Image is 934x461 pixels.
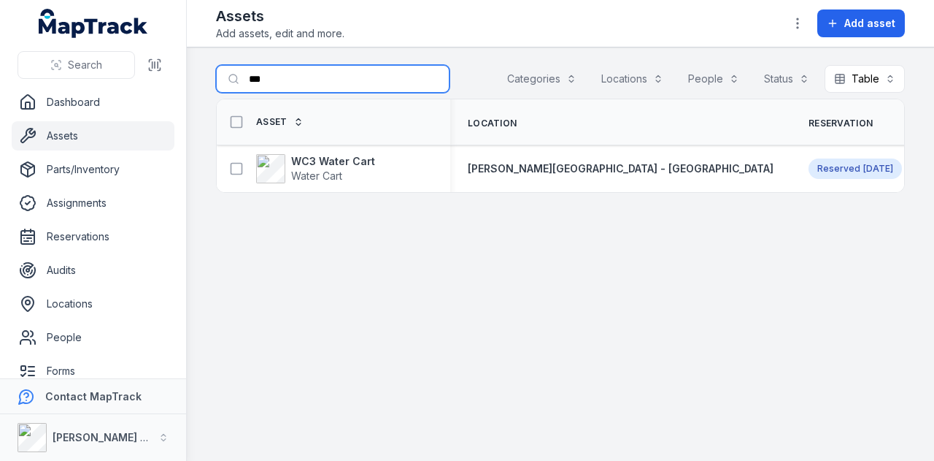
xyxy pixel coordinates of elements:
[808,159,902,179] div: Reserved
[18,51,135,79] button: Search
[468,161,773,176] a: [PERSON_NAME][GEOGRAPHIC_DATA] - [GEOGRAPHIC_DATA]
[825,65,905,93] button: Table
[468,118,517,129] span: Location
[863,163,893,175] time: 28/09/2025, 12:00:00 am
[216,6,344,26] h2: Assets
[256,116,304,128] a: Asset
[468,162,773,175] span: [PERSON_NAME][GEOGRAPHIC_DATA] - [GEOGRAPHIC_DATA]
[12,121,174,151] a: Assets
[12,323,174,352] a: People
[53,431,172,443] strong: [PERSON_NAME] Group
[592,65,673,93] button: Locations
[863,163,893,174] span: [DATE]
[12,188,174,218] a: Assignments
[754,65,819,93] button: Status
[498,65,586,93] button: Categories
[808,118,873,129] span: Reservation
[256,116,287,128] span: Asset
[12,88,174,117] a: Dashboard
[45,390,142,403] strong: Contact MapTrack
[12,357,174,386] a: Forms
[12,289,174,319] a: Locations
[844,16,895,31] span: Add asset
[216,26,344,41] span: Add assets, edit and more.
[39,9,148,38] a: MapTrack
[68,58,102,72] span: Search
[291,154,375,169] strong: WC3 Water Cart
[12,222,174,251] a: Reservations
[256,154,375,183] a: WC3 Water CartWater Cart
[12,155,174,184] a: Parts/Inventory
[679,65,749,93] button: People
[817,9,905,37] button: Add asset
[12,256,174,285] a: Audits
[808,159,902,179] a: Reserved[DATE]
[291,169,342,182] span: Water Cart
